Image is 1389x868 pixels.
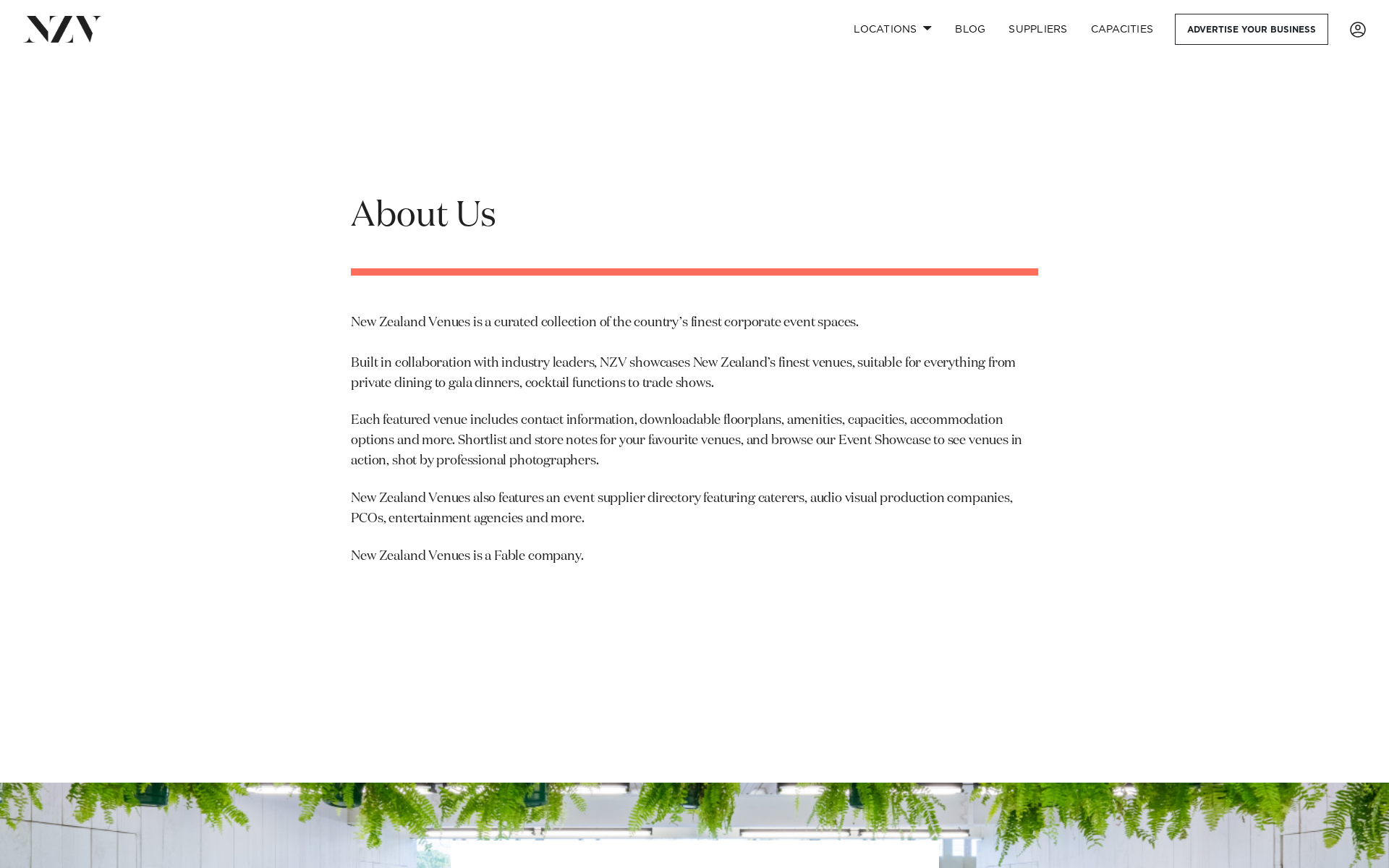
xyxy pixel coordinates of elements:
p: New Zealand Venues also features an event supplier directory featuring caterers, audio visual pro... [351,489,1037,529]
a: Capacities [1079,14,1165,45]
p: New Zealand Venues is a curated collection of the country’s finest corporate event spaces. Built ... [351,313,1037,394]
a: BLOG [943,14,997,45]
a: SUPPLIERS [997,14,1079,45]
img: nzv-logo.png [23,16,102,42]
h1: About Us [351,194,1037,239]
p: Each featured venue includes contact information, downloadable floorplans, amenities, capacities,... [351,411,1037,472]
p: New Zealand Venues is a Fable company. [351,547,1037,567]
a: Locations [842,14,943,45]
a: Advertise your business [1175,14,1328,45]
